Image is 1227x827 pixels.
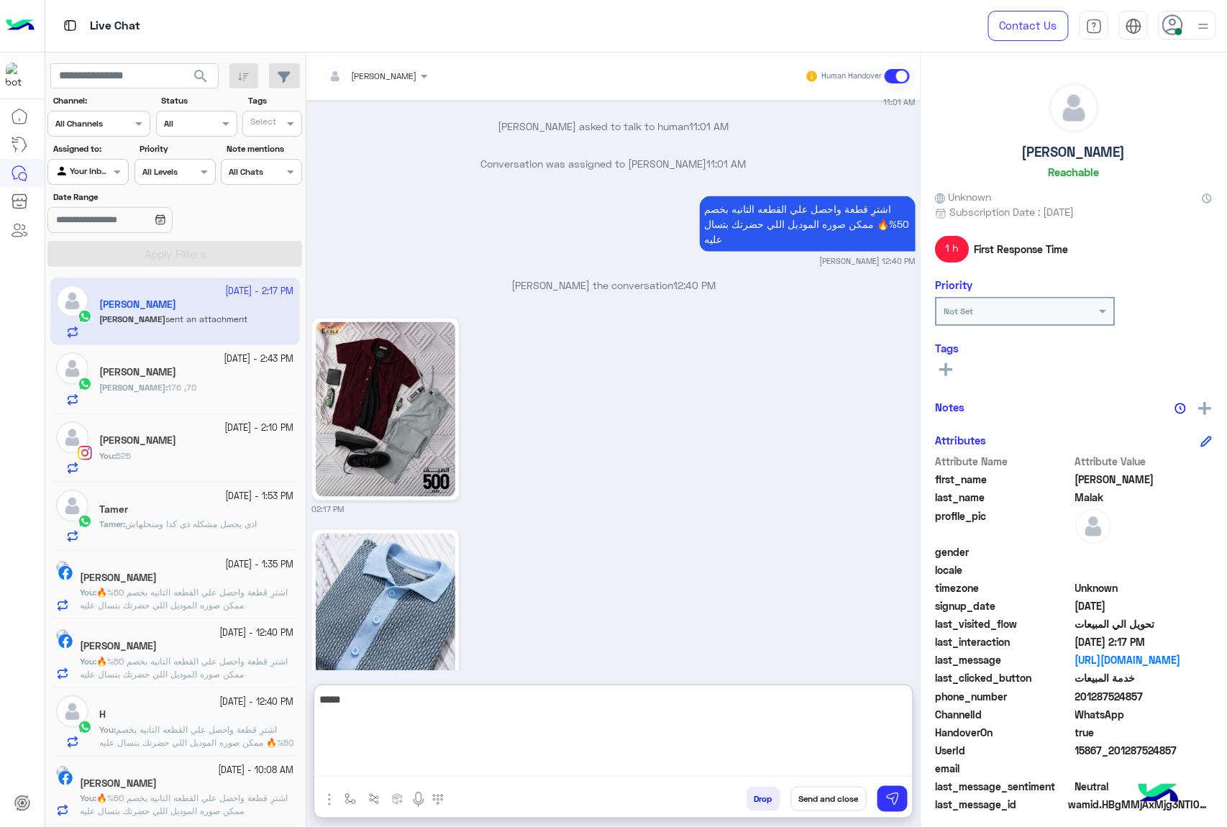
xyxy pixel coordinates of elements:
img: select flow [345,793,356,805]
p: Conversation was assigned to [PERSON_NAME] [312,156,916,171]
b: : [99,382,168,393]
img: defaultAdmin.png [56,490,88,522]
img: WhatsApp [78,514,92,529]
h5: Mohamed Abdullah [80,777,157,790]
small: 02:17 PM [312,504,345,516]
span: 525 [116,450,131,461]
small: [DATE] - 1:53 PM [226,490,294,503]
span: last_message_id [936,797,1066,812]
img: profile [1195,17,1213,35]
img: WhatsApp [78,720,92,734]
img: defaultAdmin.png [56,352,88,385]
img: Logo [6,11,35,41]
label: Channel: [53,94,149,107]
span: 2025-09-25T11:17:35.864576Z [1076,634,1213,649]
span: signup_date [936,598,1073,613]
img: hulul-logo.png [1134,769,1184,820]
p: Live Chat [90,17,140,36]
button: Drop [747,787,780,811]
b: : [99,450,116,461]
span: 11:01 AM [690,120,729,132]
h6: Reachable [1049,165,1100,178]
label: Date Range [53,191,214,204]
label: Priority [140,142,214,155]
span: 176 ,70 [168,382,196,393]
b: : [80,656,96,667]
span: profile_pic [936,508,1073,542]
h5: Tamer [99,503,128,516]
span: Subscription Date : [DATE] [950,204,1075,219]
span: 12:40 PM [673,279,716,291]
small: 11:01 AM [884,96,916,108]
img: WhatsApp [78,377,92,391]
img: defaultAdmin.png [56,421,88,454]
span: null [1076,761,1213,776]
label: Assigned to: [53,142,127,155]
span: اذي يحصل مشكله ذي كدا ومنحلهاش [125,518,257,529]
span: search [192,68,209,85]
img: 1459989101940577.jpg [316,322,455,497]
h5: H [99,708,106,721]
small: [DATE] - 1:35 PM [226,558,294,572]
img: send voice note [410,791,427,808]
a: [URL][DOMAIN_NAME] [1076,652,1213,667]
img: 713415422032625 [6,63,32,88]
span: You [99,450,114,461]
span: اشترِ قطعة واحصل علي القطعه التانيه بخصم 50%🔥 ممكن صوره الموديل اللي حضرتك بتسال عليه [80,656,288,680]
span: You [80,792,94,803]
b: : [80,792,96,803]
span: Attribute Name [936,454,1073,469]
small: [DATE] - 2:43 PM [224,352,294,366]
img: Facebook [58,771,73,785]
img: make a call [432,794,444,805]
img: tab [61,17,79,35]
span: 2025-04-08T13:02:32.483Z [1076,598,1213,613]
span: first_name [936,472,1073,487]
span: اشترِ قطعة واحصل علي القطعه التانيه بخصم 50%🔥 ممكن صوره الموديل اللي حضرتك بتسال عليه [80,792,288,816]
b: Not Set [944,306,974,316]
small: [DATE] - 12:40 PM [220,626,294,640]
p: [PERSON_NAME] asked to talk to human [312,119,916,134]
button: search [183,63,219,94]
button: Trigger scenario [362,787,386,810]
span: HandoverOn [936,725,1073,740]
img: Facebook [58,566,73,580]
span: wamid.HBgMMjAxMjg3NTI0ODU3FQIAEhggQUM5NkIzMkE1ODA0MUU5NTdEOEY1NjE3RTQ0MkU3OTgA [1069,797,1213,812]
img: Trigger scenario [368,793,380,805]
img: Instagram [78,446,92,460]
img: defaultAdmin.png [1076,508,1112,544]
small: Human Handover [821,70,882,82]
span: [PERSON_NAME] [99,382,165,393]
h6: Priority [936,278,973,291]
img: send message [885,792,900,806]
span: 15867_201287524857 [1076,743,1213,758]
span: UserId [936,743,1073,758]
img: add [1199,402,1212,415]
img: tab [1086,18,1103,35]
span: locale [936,562,1073,577]
div: Select [248,115,276,132]
small: [DATE] - 12:40 PM [220,695,294,709]
span: Mina [1076,472,1213,487]
span: 1 h [936,236,970,262]
h5: عماد العمدة [80,640,157,652]
p: [PERSON_NAME] the conversation [312,278,916,293]
span: 201287524857 [1076,689,1213,704]
span: last_visited_flow [936,616,1073,631]
label: Status [161,94,235,107]
label: Tags [248,94,301,107]
button: Apply Filters [47,241,302,267]
span: Unknown [936,189,992,204]
img: picture [56,561,69,574]
h5: Hussein Taher [99,434,176,447]
span: last_clicked_button [936,670,1073,685]
span: Attribute Value [1076,454,1213,469]
span: اشترِ قطعة واحصل علي القطعه التانيه بخصم 50%🔥 ممكن صوره الموديل اللي حضرتك بتسال عليه [99,724,293,748]
span: null [1076,544,1213,559]
span: timezone [936,580,1073,595]
img: notes [1175,403,1187,414]
span: email [936,761,1073,776]
span: 2 [1076,707,1213,722]
small: [PERSON_NAME] 12:40 PM [820,255,916,267]
span: خدمة المبيعات [1076,670,1213,685]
